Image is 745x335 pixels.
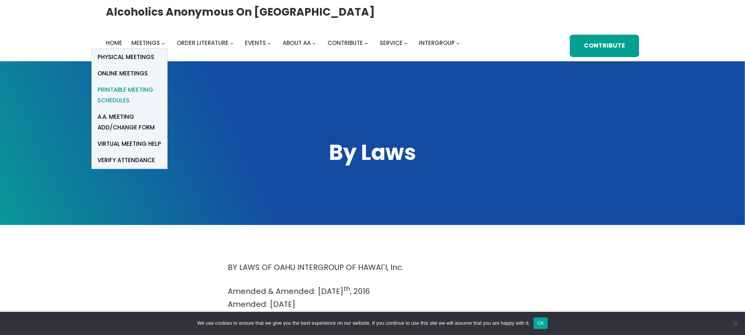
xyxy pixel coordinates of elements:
[328,38,363,48] a: Contribute
[228,283,517,311] p: Amended & Amended: [DATE] , 2016 Amended: [DATE]
[197,319,530,327] span: We use cookies to ensure that we give you the best experience on our website. If you continue to ...
[245,38,266,48] a: Events
[344,284,350,293] sup: th
[570,35,639,57] a: Contribute
[419,39,455,47] span: Intergroup
[131,38,160,48] a: Meetings
[456,41,460,45] button: Intergroup submenu
[131,39,160,47] span: Meetings
[283,38,311,48] a: About AA
[419,38,455,48] a: Intergroup
[283,39,311,47] span: About AA
[106,39,122,47] span: Home
[92,109,167,136] a: A.A. Meeting Add/Change Form
[92,81,167,108] a: Printable Meeting Schedules
[98,52,154,62] span: Physical Meetings
[98,155,155,166] span: verify attendance
[228,261,517,274] p: BY LAWS OF OAHU INTERGROUP OF HAWAI`I, Inc.
[106,3,375,21] a: Alcoholics Anonymous on [GEOGRAPHIC_DATA]
[312,41,316,45] button: About AA submenu
[732,319,739,327] span: No
[106,38,122,48] a: Home
[267,41,271,45] button: Events submenu
[161,41,165,45] button: Meetings submenu
[98,68,148,79] span: Online Meetings
[92,136,167,152] a: Virtual Meeting Help
[230,41,233,45] button: Order Literature submenu
[245,39,266,47] span: Events
[534,317,548,329] button: Ok
[106,138,639,167] h1: By Laws
[98,85,161,106] span: Printable Meeting Schedules
[380,39,403,47] span: Service
[328,39,363,47] span: Contribute
[98,112,161,133] span: A.A. Meeting Add/Change Form
[365,41,368,45] button: Contribute submenu
[177,39,229,47] span: Order Literature
[92,49,167,65] a: Physical Meetings
[106,38,462,48] nav: Intergroup
[98,139,161,149] span: Virtual Meeting Help
[404,41,408,45] button: Service submenu
[380,38,403,48] a: Service
[92,65,167,81] a: Online Meetings
[92,152,167,169] a: verify attendance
